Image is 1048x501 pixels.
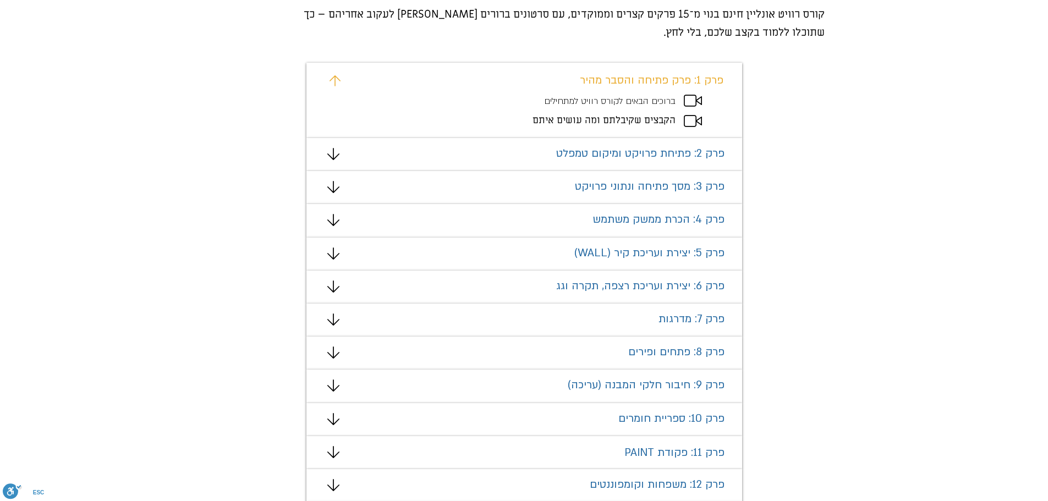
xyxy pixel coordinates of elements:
[580,73,723,87] span: פרק 1: פרק פתיחה והסבר מהיר
[306,370,742,403] div: מצגת
[556,279,725,293] span: פרק 6: יצירת ועריכת רצפה, תקרה וגג
[306,138,742,171] div: מצגת
[659,312,725,326] span: פרק 7: מדרגות
[304,7,825,40] span: קורס רוויט אונליין חינם בנוי מ־15 פרקים קצרים וממוקדים, עם סרטונים ברורים [PERSON_NAME] לעקוב אחר...
[306,436,742,469] div: מצגת
[624,445,725,460] span: פרק 11: פקודת PAINT
[306,337,742,370] div: מצגת
[556,146,725,161] span: פרק 2: פתיחת פרויקט ומיקום טמפלט
[574,246,725,260] span: פרק 5: יצירת ועריכת קיר (WALL)
[306,304,742,337] div: מצגת
[306,204,742,237] div: מצגת
[533,114,676,126] span: הקבצים שקיבלתם ומה עושים איתם
[575,179,725,194] span: פרק 3: מסך פתיחה ונתוני פרויקט
[628,345,725,359] span: פרק 8: פתחים ופירים
[567,378,725,392] span: פרק 9: חיבור חלקי המבנה (עריכה)
[306,238,742,271] div: מצגת
[592,212,725,227] span: פרק 4: הכרת ממשק משתמש
[544,95,676,107] span: ברוכים הבאים לקורס רוויט למתחילים
[306,63,742,138] div: מצגת
[306,171,742,204] div: מצגת
[590,477,725,492] span: פרק 12: משפחות וקומפוננטים
[618,411,725,426] span: פרק 10: ספריית חומרים
[306,403,742,436] div: מצגת
[306,271,742,304] div: מצגת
